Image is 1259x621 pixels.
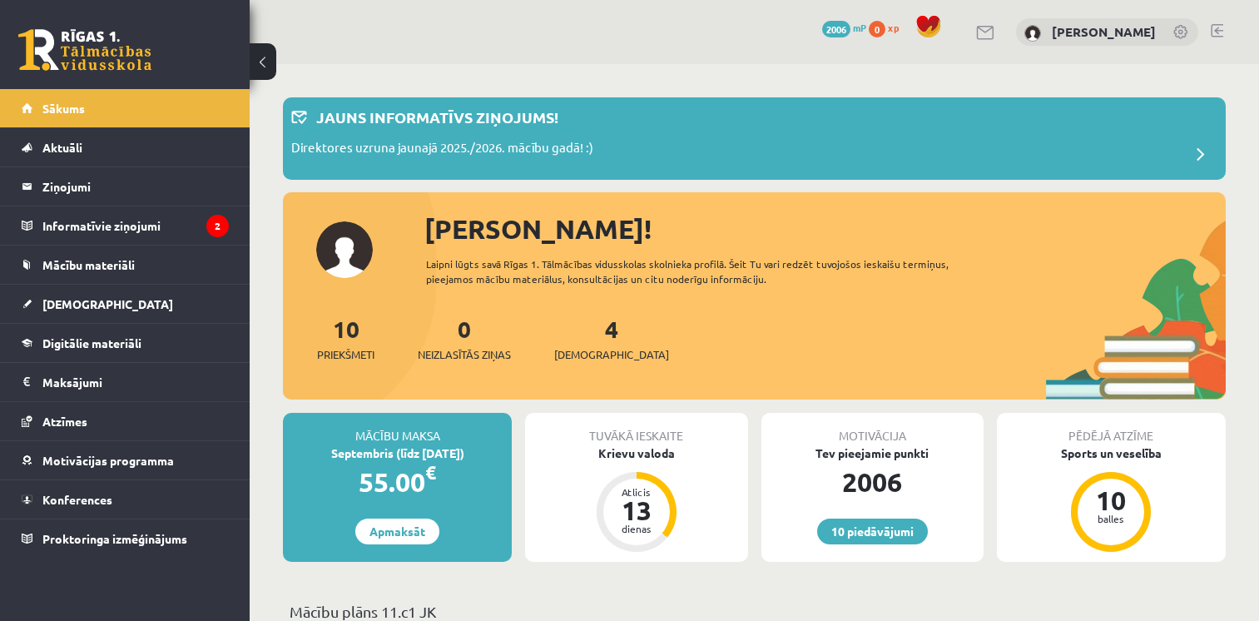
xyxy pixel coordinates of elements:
p: Direktores uzruna jaunajā 2025./2026. mācību gadā! :) [291,138,593,161]
legend: Informatīvie ziņojumi [42,206,229,245]
span: Priekšmeti [317,346,374,363]
legend: Maksājumi [42,363,229,401]
div: [PERSON_NAME]! [424,209,1226,249]
div: Krievu valoda [525,445,747,462]
div: Septembris (līdz [DATE]) [283,445,512,462]
div: 55.00 [283,462,512,502]
a: 0Neizlasītās ziņas [418,314,511,363]
a: Proktoringa izmēģinājums [22,519,229,558]
a: Konferences [22,480,229,519]
div: Sports un veselība [997,445,1226,462]
span: xp [888,21,899,34]
a: Rīgas 1. Tālmācības vidusskola [18,29,151,71]
legend: Ziņojumi [42,167,229,206]
span: Konferences [42,492,112,507]
a: Apmaksāt [355,519,439,544]
a: Mācību materiāli [22,246,229,284]
div: Laipni lūgts savā Rīgas 1. Tālmācības vidusskolas skolnieka profilā. Šeit Tu vari redzēt tuvojošo... [426,256,992,286]
a: Jauns informatīvs ziņojums! Direktores uzruna jaunajā 2025./2026. mācību gadā! :) [291,106,1217,171]
span: Proktoringa izmēģinājums [42,531,187,546]
div: Tuvākā ieskaite [525,413,747,445]
span: € [425,460,436,484]
span: 0 [869,21,885,37]
span: Digitālie materiāli [42,335,141,350]
span: Motivācijas programma [42,453,174,468]
span: [DEMOGRAPHIC_DATA] [42,296,173,311]
span: Atzīmes [42,414,87,429]
a: Informatīvie ziņojumi2 [22,206,229,245]
div: Tev pieejamie punkti [761,445,984,462]
a: 10Priekšmeti [317,314,374,363]
a: Ziņojumi [22,167,229,206]
a: 0 xp [869,21,907,34]
span: Sākums [42,101,85,116]
div: balles [1086,514,1136,524]
div: dienas [612,524,662,534]
a: [PERSON_NAME] [1052,23,1156,40]
span: Mācību materiāli [42,257,135,272]
div: 10 [1086,487,1136,514]
a: Maksājumi [22,363,229,401]
a: Sākums [22,89,229,127]
span: 2006 [822,21,850,37]
span: Neizlasītās ziņas [418,346,511,363]
a: Krievu valoda Atlicis 13 dienas [525,445,747,554]
a: Motivācijas programma [22,441,229,479]
div: 2006 [761,462,984,502]
span: [DEMOGRAPHIC_DATA] [554,346,669,363]
div: Atlicis [612,487,662,497]
div: Motivācija [761,413,984,445]
div: Pēdējā atzīme [997,413,1226,445]
a: Digitālie materiāli [22,324,229,362]
img: Gabriela Grase [1024,25,1041,42]
a: 2006 mP [822,21,866,34]
a: 4[DEMOGRAPHIC_DATA] [554,314,669,363]
div: 13 [612,497,662,524]
a: 10 piedāvājumi [817,519,928,544]
span: mP [853,21,866,34]
a: Sports un veselība 10 balles [997,445,1226,554]
span: Aktuāli [42,140,82,155]
a: [DEMOGRAPHIC_DATA] [22,285,229,323]
a: Atzīmes [22,402,229,440]
p: Jauns informatīvs ziņojums! [316,106,558,128]
div: Mācību maksa [283,413,512,445]
i: 2 [206,215,229,237]
a: Aktuāli [22,128,229,166]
